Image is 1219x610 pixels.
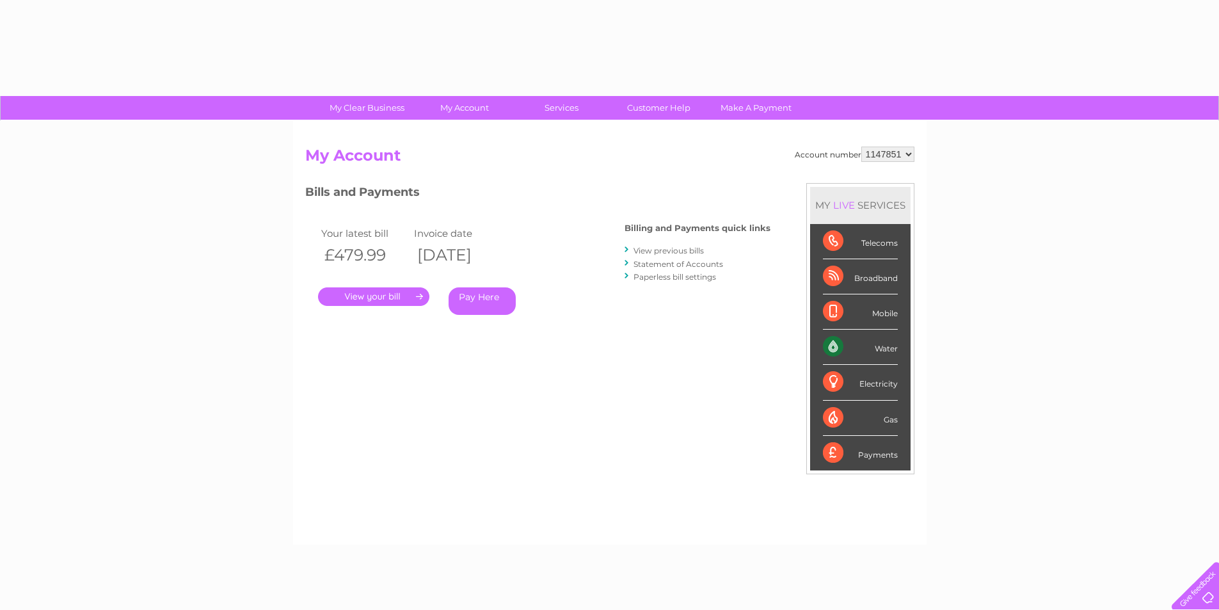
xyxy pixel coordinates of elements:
[305,147,914,171] h2: My Account
[318,287,429,306] a: .
[509,96,614,120] a: Services
[411,225,504,242] td: Invoice date
[305,183,770,205] h3: Bills and Payments
[823,365,898,400] div: Electricity
[823,401,898,436] div: Gas
[823,294,898,330] div: Mobile
[823,259,898,294] div: Broadband
[318,242,411,268] th: £479.99
[625,223,770,233] h4: Billing and Payments quick links
[411,96,517,120] a: My Account
[633,246,704,255] a: View previous bills
[831,199,857,211] div: LIVE
[411,242,504,268] th: [DATE]
[823,330,898,365] div: Water
[823,436,898,470] div: Payments
[703,96,809,120] a: Make A Payment
[823,224,898,259] div: Telecoms
[633,259,723,269] a: Statement of Accounts
[449,287,516,315] a: Pay Here
[606,96,712,120] a: Customer Help
[314,96,420,120] a: My Clear Business
[318,225,411,242] td: Your latest bill
[810,187,911,223] div: MY SERVICES
[795,147,914,162] div: Account number
[633,272,716,282] a: Paperless bill settings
